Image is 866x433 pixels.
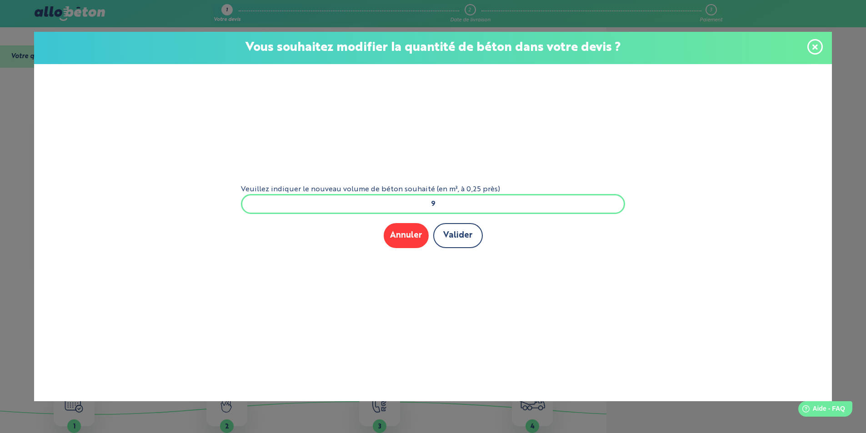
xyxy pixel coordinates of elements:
[241,185,626,194] label: Veuillez indiquer le nouveau volume de béton souhaité (en m³, à 0,25 près)
[433,223,483,248] button: Valider
[241,194,626,214] input: xxx
[384,223,429,248] button: Annuler
[43,41,823,55] p: Vous souhaitez modifier la quantité de béton dans votre devis ?
[785,398,856,423] iframe: Help widget launcher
